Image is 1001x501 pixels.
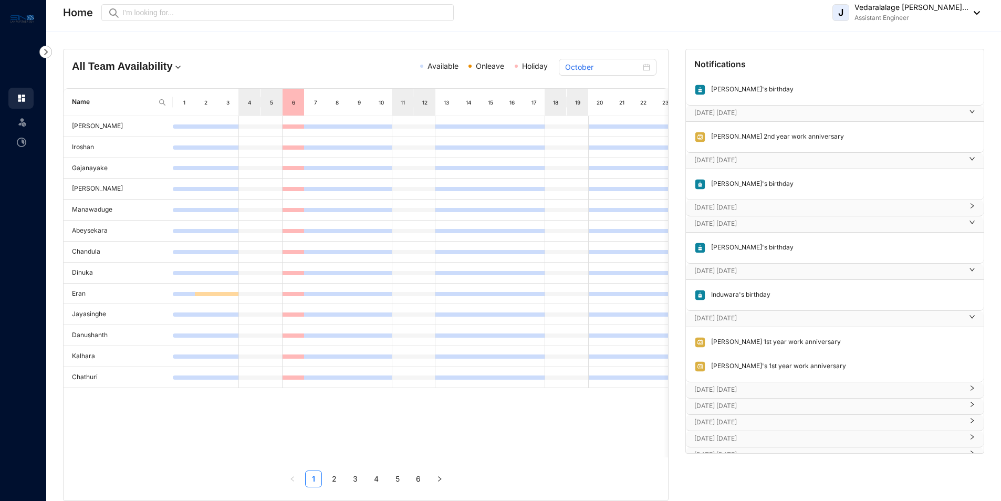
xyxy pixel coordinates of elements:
[686,216,984,232] div: [DATE] [DATE]
[72,97,154,107] span: Name
[464,97,473,108] div: 14
[369,471,384,487] a: 4
[686,415,984,431] div: [DATE] [DATE]
[706,289,770,301] p: Induwara's birthday
[224,97,232,108] div: 3
[399,97,407,108] div: 11
[427,61,458,70] span: Available
[838,8,843,17] span: J
[686,382,984,398] div: [DATE] [DATE]
[686,153,984,169] div: [DATE] [DATE]
[706,179,794,190] p: [PERSON_NAME]'s birthday
[284,471,301,487] li: Previous Page
[706,361,846,372] p: [PERSON_NAME]'s 1st year work anniversary
[551,97,560,108] div: 18
[694,58,746,70] p: Notifications
[368,471,385,487] li: 4
[306,471,321,487] a: 1
[72,59,267,74] h4: All Team Availability
[686,431,984,447] div: [DATE] [DATE]
[389,471,406,487] li: 5
[326,471,343,487] li: 2
[390,471,405,487] a: 5
[854,13,968,23] p: Assistant Engineer
[64,284,173,305] td: Eran
[694,218,963,229] p: [DATE] [DATE]
[8,132,34,153] li: Time Attendance
[347,471,364,487] li: 3
[639,97,648,108] div: 22
[694,242,706,254] img: birthday.63217d55a54455b51415ef6ca9a78895.svg
[17,138,26,147] img: time-attendance-unselected.8aad090b53826881fffb.svg
[486,97,495,108] div: 15
[565,61,641,73] input: Select month
[574,97,582,108] div: 19
[180,97,189,108] div: 1
[854,2,968,13] p: Vedaralalage [PERSON_NAME]...
[311,97,320,108] div: 7
[442,97,451,108] div: 13
[694,131,706,143] img: anniversary.d4fa1ee0abd6497b2d89d817e415bd57.svg
[969,438,975,440] span: right
[969,160,975,162] span: right
[969,112,975,114] span: right
[596,97,604,108] div: 20
[706,337,841,348] p: [PERSON_NAME] 1st year work anniversary
[686,311,984,327] div: [DATE] [DATE]
[410,471,427,487] li: 6
[686,200,984,216] div: [DATE] [DATE]
[289,97,298,108] div: 6
[618,97,626,108] div: 21
[64,158,173,179] td: Gajanayake
[333,97,341,108] div: 8
[969,207,975,209] span: right
[706,242,794,254] p: [PERSON_NAME]'s birthday
[969,318,975,320] span: right
[64,242,173,263] td: Chandula
[969,389,975,391] span: right
[421,97,429,108] div: 12
[694,417,963,427] p: [DATE] [DATE]
[158,98,166,107] img: search.8ce656024d3affaeffe32e5b30621cb7.svg
[202,97,210,108] div: 2
[969,270,975,273] span: right
[694,313,963,323] p: [DATE] [DATE]
[64,137,173,158] td: Iroshan
[411,471,426,487] a: 6
[64,304,173,325] td: Jayasinghe
[969,422,975,424] span: right
[694,384,963,395] p: [DATE] [DATE]
[122,7,447,18] input: I’m looking for...
[64,221,173,242] td: Abeysekara
[694,401,963,411] p: [DATE] [DATE]
[522,61,548,70] span: Holiday
[64,346,173,367] td: Kalhara
[284,471,301,487] button: left
[289,476,296,482] span: left
[694,361,706,372] img: anniversary.d4fa1ee0abd6497b2d89d817e415bd57.svg
[63,5,93,20] p: Home
[355,97,363,108] div: 9
[686,106,984,121] div: [DATE] [DATE]
[686,264,984,279] div: [DATE] [DATE]
[267,97,276,108] div: 5
[64,200,173,221] td: Manawaduge
[508,97,516,108] div: 16
[327,471,342,487] a: 2
[694,289,706,301] img: birthday.63217d55a54455b51415ef6ca9a78895.svg
[694,108,963,118] p: [DATE] [DATE]
[8,88,34,109] li: Home
[694,433,963,444] p: [DATE] [DATE]
[431,471,448,487] li: Next Page
[661,97,670,108] div: 23
[64,325,173,346] td: Danushanth
[436,476,443,482] span: right
[969,405,975,408] span: right
[39,46,52,58] img: nav-icon-right.af6afadce00d159da59955279c43614e.svg
[694,84,706,96] img: birthday.63217d55a54455b51415ef6ca9a78895.svg
[377,97,385,108] div: 10
[694,155,963,165] p: [DATE] [DATE]
[64,116,173,137] td: [PERSON_NAME]
[476,61,504,70] span: Onleave
[17,93,26,103] img: home.c6720e0a13eba0172344.svg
